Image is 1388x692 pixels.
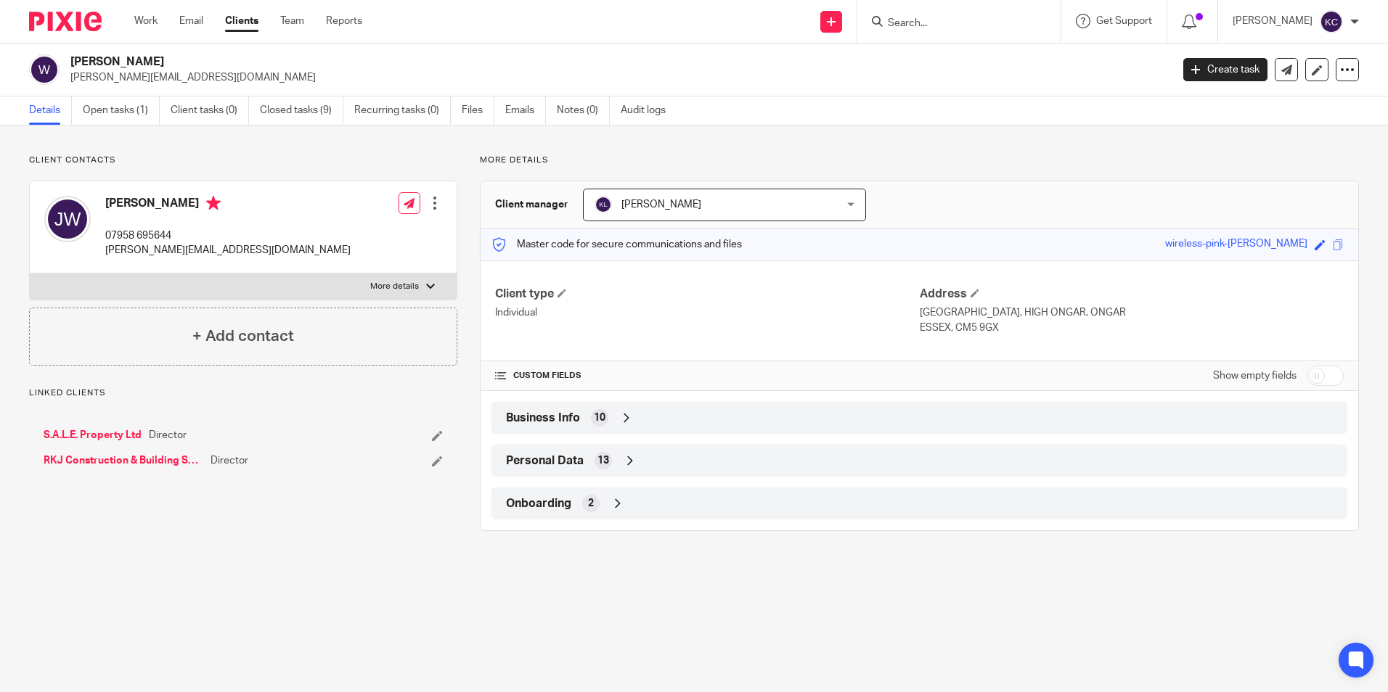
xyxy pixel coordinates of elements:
span: Director [149,428,187,442]
a: Team [280,14,304,28]
a: Email [179,14,203,28]
h4: Client type [495,287,919,302]
a: Create task [1183,58,1267,81]
a: Work [134,14,158,28]
a: S.A.L.E. Property Ltd [44,428,142,442]
span: 10 [594,411,605,425]
span: Get Support [1096,16,1152,26]
span: Personal Data [506,453,584,469]
input: Search [886,17,1017,30]
a: Reports [326,14,362,28]
p: [PERSON_NAME][EMAIL_ADDRESS][DOMAIN_NAME] [105,243,351,258]
span: Onboarding [506,496,571,511]
p: More details [370,281,419,292]
a: Open tasks (1) [83,96,160,125]
p: More details [480,155,1359,166]
img: svg%3E [595,196,612,213]
img: svg%3E [29,54,60,85]
label: Show empty fields [1213,368,1297,383]
span: 2 [588,496,594,511]
a: Details [29,96,72,125]
a: Emails [505,96,546,125]
a: Client tasks (0) [171,96,249,125]
h3: Client manager [495,197,568,212]
a: Recurring tasks (0) [354,96,451,125]
p: Client contacts [29,155,457,166]
div: wireless-pink-[PERSON_NAME] [1165,236,1307,253]
h4: CUSTOM FIELDS [495,370,919,382]
img: svg%3E [44,196,91,242]
p: [PERSON_NAME][EMAIL_ADDRESS][DOMAIN_NAME] [70,70,1162,85]
p: Individual [495,305,919,320]
img: svg%3E [1320,10,1343,33]
p: Master code for secure communications and files [491,237,742,252]
p: ESSEX, CM5 9GX [920,321,1344,335]
a: Notes (0) [557,96,610,125]
a: Clients [225,14,258,28]
a: Files [462,96,494,125]
h4: [PERSON_NAME] [105,196,351,214]
p: 07958 695644 [105,228,351,243]
i: Primary [206,196,221,210]
span: Business Info [506,411,580,426]
h2: [PERSON_NAME] [70,54,943,70]
p: [GEOGRAPHIC_DATA], HIGH ONGAR, ONGAR [920,305,1344,320]
h4: Address [920,287,1344,302]
img: Pixie [29,12,102,31]
span: Director [211,453,248,468]
a: Closed tasks (9) [260,96,343,125]
a: RKJ Construction & Building Services Ltd [44,453,203,468]
span: [PERSON_NAME] [621,199,701,210]
h4: + Add contact [192,325,294,347]
p: Linked clients [29,387,457,399]
a: Audit logs [621,96,677,125]
p: [PERSON_NAME] [1233,14,1313,28]
span: 13 [597,453,609,468]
